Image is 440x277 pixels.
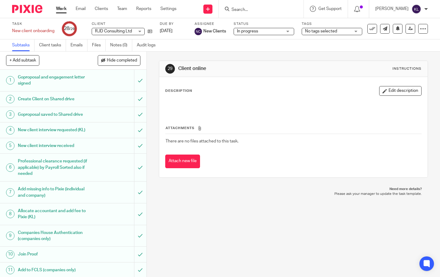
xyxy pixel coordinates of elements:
[18,125,91,135] h1: New client interview requested (KL)
[166,139,238,143] span: There are no files attached to this task.
[95,29,132,33] span: RJD Consulting Ltd
[18,73,91,88] h1: Goproposal and engagement letter signed
[6,142,15,150] div: 5
[18,265,91,275] h1: Add to FCLS (companies only)
[110,39,132,51] a: Notes (0)
[160,6,176,12] a: Settings
[18,206,91,222] h1: Allocate accountant and add fee to Pixie (KL)
[392,66,422,71] div: Instructions
[12,28,54,34] div: New client onboarding
[18,157,91,178] h1: Professional clearance requested (if applicable) by Payroll Sorted also if needed
[6,266,15,274] div: 11
[12,39,34,51] a: Subtasks
[12,5,42,13] img: Pixie
[302,22,362,26] label: Tags
[6,250,15,259] div: 10
[166,126,195,130] span: Attachments
[165,88,192,93] p: Description
[305,29,337,33] span: No tags selected
[18,228,91,244] h1: Companies House Authentication (companies only)
[160,29,172,33] span: [DATE]
[231,7,285,13] input: Search
[237,29,258,33] span: In progress
[318,7,342,11] span: Get Support
[92,22,152,26] label: Client
[203,28,226,34] span: New Clients
[178,65,306,72] h1: Client online
[71,39,87,51] a: Emails
[137,39,160,51] a: Audit logs
[6,55,39,65] button: + Add subtask
[18,110,91,119] h1: Goproposal saved to Shared drive
[18,141,91,150] h1: New client interview received
[107,58,137,63] span: Hide completed
[160,22,187,26] label: Due by
[195,28,202,35] img: svg%3E
[136,6,151,12] a: Reports
[18,95,91,104] h1: Create Client on Shared drive
[6,95,15,103] div: 2
[95,6,108,12] a: Clients
[69,27,75,31] small: /29
[76,6,86,12] a: Email
[165,187,422,192] p: Need more details?
[195,22,226,26] label: Assignee
[117,6,127,12] a: Team
[6,76,15,85] div: 1
[165,155,200,168] button: Attach new file
[64,25,75,32] div: 28
[6,232,15,240] div: 9
[98,55,140,65] button: Hide completed
[39,39,66,51] a: Client tasks
[6,163,15,172] div: 6
[6,110,15,119] div: 3
[6,188,15,197] div: 7
[234,22,294,26] label: Status
[92,39,106,51] a: Files
[165,64,175,74] div: 29
[18,185,91,200] h1: Add missing info to Pixie (individual and company)
[165,192,422,196] p: Please ask your manager to update the task template.
[375,6,409,12] p: [PERSON_NAME]
[412,4,421,14] img: svg%3E
[6,210,15,218] div: 8
[379,86,422,96] button: Edit description
[56,6,67,12] a: Work
[12,22,54,26] label: Task
[18,250,91,259] h1: Join Proof
[6,126,15,135] div: 4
